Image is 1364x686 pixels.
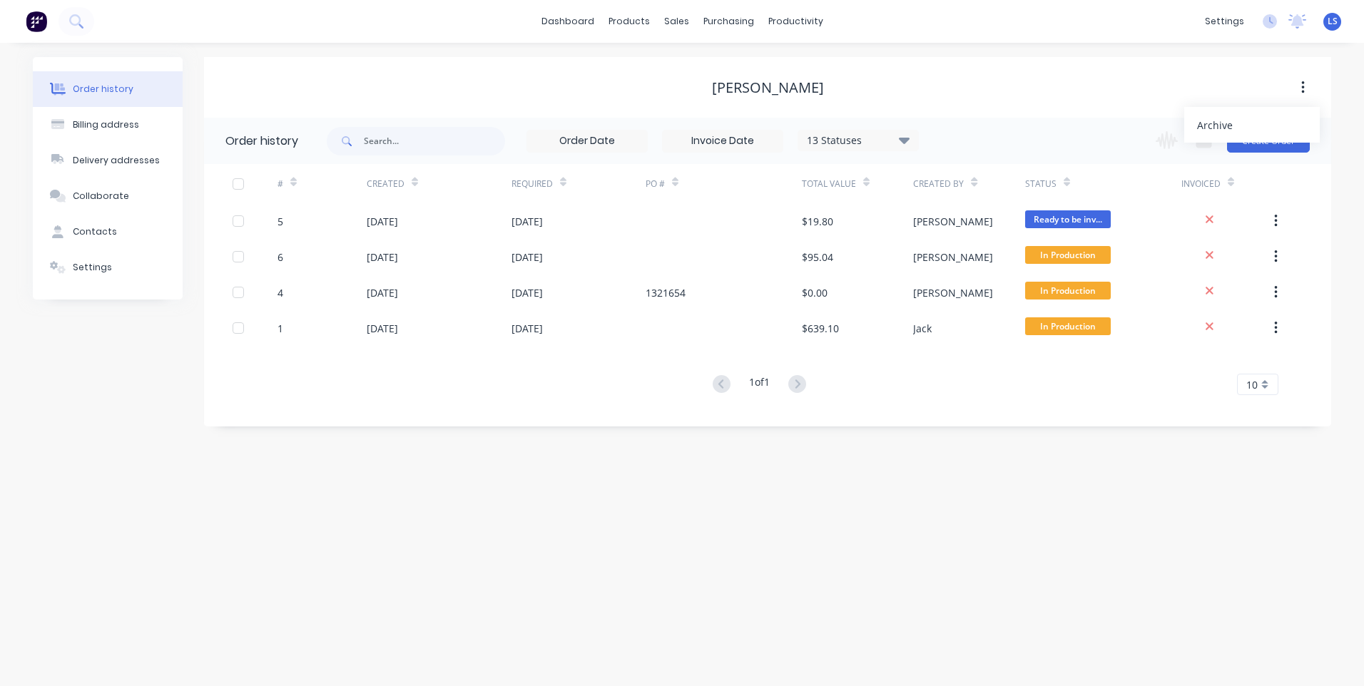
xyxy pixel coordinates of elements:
[33,214,183,250] button: Contacts
[33,250,183,285] button: Settings
[278,250,283,265] div: 6
[749,374,770,395] div: 1 of 1
[1025,246,1111,264] span: In Production
[1025,282,1111,300] span: In Production
[802,321,839,336] div: $639.10
[1198,11,1251,32] div: settings
[511,178,553,190] div: Required
[663,130,783,152] input: Invoice Date
[367,321,398,336] div: [DATE]
[712,79,824,96] div: [PERSON_NAME]
[601,11,657,32] div: products
[73,83,133,96] div: Order history
[798,133,918,148] div: 13 Statuses
[278,164,367,203] div: #
[1246,377,1258,392] span: 10
[761,11,830,32] div: productivity
[913,214,993,229] div: [PERSON_NAME]
[696,11,761,32] div: purchasing
[33,107,183,143] button: Billing address
[1328,15,1338,28] span: LS
[802,214,833,229] div: $19.80
[657,11,696,32] div: sales
[1025,317,1111,335] span: In Production
[646,164,802,203] div: PO #
[646,178,665,190] div: PO #
[225,133,298,150] div: Order history
[33,71,183,107] button: Order history
[913,178,964,190] div: Created By
[73,118,139,131] div: Billing address
[1181,164,1271,203] div: Invoiced
[511,250,543,265] div: [DATE]
[1025,178,1057,190] div: Status
[278,285,283,300] div: 4
[527,130,647,152] input: Order Date
[33,178,183,214] button: Collaborate
[802,285,828,300] div: $0.00
[913,321,932,336] div: Jack
[367,164,511,203] div: Created
[913,285,993,300] div: [PERSON_NAME]
[802,250,833,265] div: $95.04
[1181,178,1221,190] div: Invoiced
[367,214,398,229] div: [DATE]
[1025,164,1181,203] div: Status
[367,285,398,300] div: [DATE]
[278,321,283,336] div: 1
[913,164,1024,203] div: Created By
[73,261,112,274] div: Settings
[1197,115,1307,135] div: Archive
[534,11,601,32] a: dashboard
[367,178,404,190] div: Created
[913,250,993,265] div: [PERSON_NAME]
[33,143,183,178] button: Delivery addresses
[802,164,913,203] div: Total Value
[364,127,505,155] input: Search...
[511,164,646,203] div: Required
[367,250,398,265] div: [DATE]
[802,178,856,190] div: Total Value
[511,321,543,336] div: [DATE]
[278,178,283,190] div: #
[511,285,543,300] div: [DATE]
[73,225,117,238] div: Contacts
[1184,111,1320,139] button: Archive
[278,214,283,229] div: 5
[646,285,686,300] div: 1321654
[26,11,47,32] img: Factory
[73,190,129,203] div: Collaborate
[73,154,160,167] div: Delivery addresses
[511,214,543,229] div: [DATE]
[1025,210,1111,228] span: Ready to be inv...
